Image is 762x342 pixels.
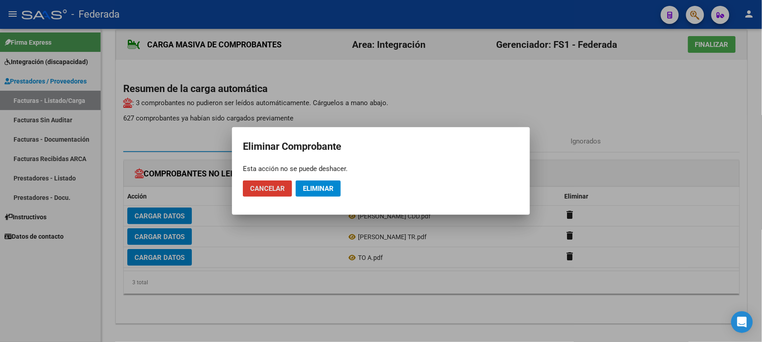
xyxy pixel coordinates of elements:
[243,138,519,155] h2: Eliminar Comprobante
[296,180,341,197] button: Eliminar
[731,311,753,333] div: Open Intercom Messenger
[243,180,292,197] button: Cancelar
[243,164,519,173] div: Esta acción no se puede deshacer.
[250,185,285,193] span: Cancelar
[303,185,334,193] span: Eliminar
